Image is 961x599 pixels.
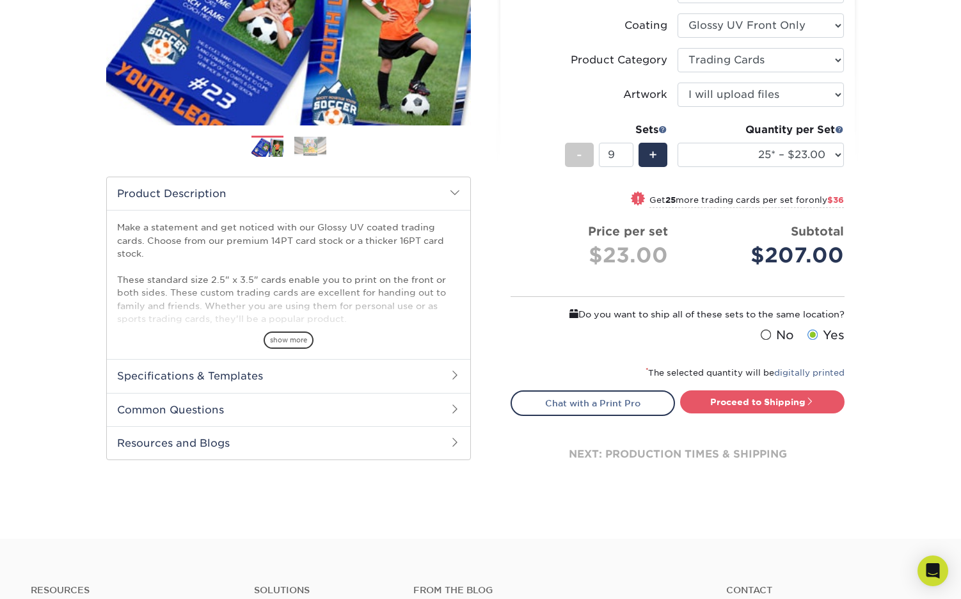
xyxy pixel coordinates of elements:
[646,368,845,378] small: The selected quantity will be
[511,416,845,493] div: next: production times & shipping
[588,224,668,238] strong: Price per set
[917,555,948,586] div: Open Intercom Messenger
[107,177,470,210] h2: Product Description
[680,390,845,413] a: Proceed to Shipping
[521,240,668,271] div: $23.00
[649,145,657,164] span: +
[827,195,844,205] span: $36
[726,585,930,596] a: Contact
[117,221,460,378] p: Make a statement and get noticed with our Glossy UV coated trading cards. Choose from our premium...
[565,122,667,138] div: Sets
[107,359,470,392] h2: Specifications & Templates
[576,145,582,164] span: -
[687,240,844,271] div: $207.00
[254,585,394,596] h4: Solutions
[107,426,470,459] h2: Resources and Blogs
[774,368,845,378] a: digitally printed
[107,393,470,426] h2: Common Questions
[649,195,844,208] small: Get more trading cards per set for
[511,307,845,321] div: Do you want to ship all of these sets to the same location?
[624,18,667,33] div: Coating
[413,585,692,596] h4: From the Blog
[251,136,283,159] img: Trading Cards 01
[571,52,667,68] div: Product Category
[31,585,235,596] h4: Resources
[511,390,675,416] a: Chat with a Print Pro
[623,87,667,102] div: Artwork
[637,193,640,206] span: !
[665,195,676,205] strong: 25
[294,136,326,156] img: Trading Cards 02
[791,224,844,238] strong: Subtotal
[264,331,314,349] span: show more
[809,195,844,205] span: only
[678,122,844,138] div: Quantity per Set
[758,326,794,344] label: No
[804,326,845,344] label: Yes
